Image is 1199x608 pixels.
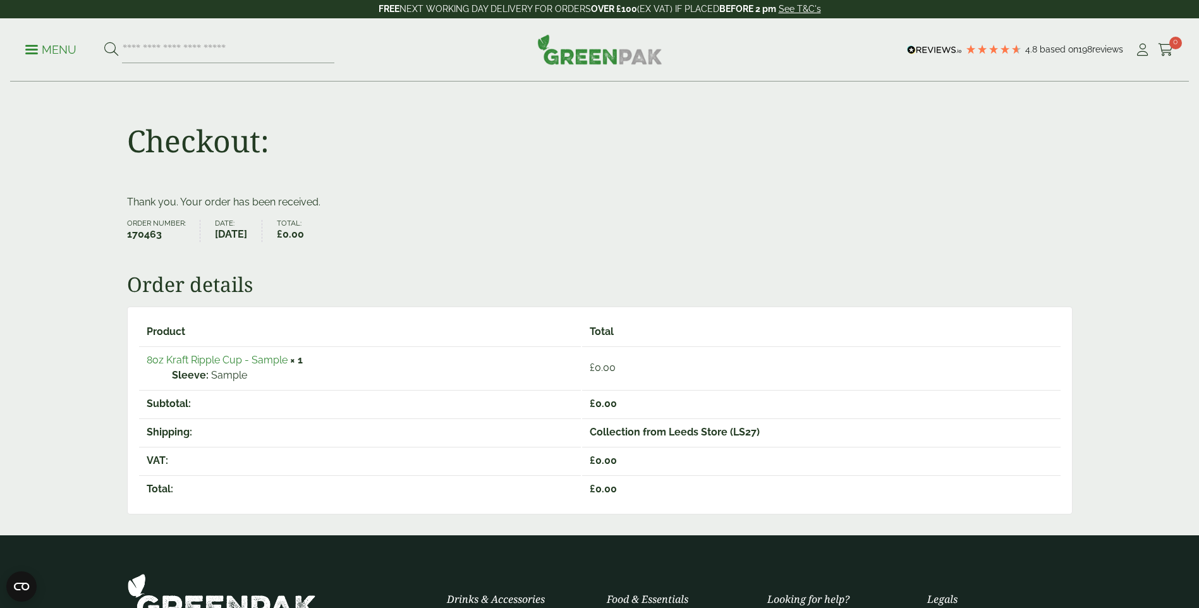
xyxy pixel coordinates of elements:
[139,390,581,417] th: Subtotal:
[147,354,288,366] a: 8oz Kraft Ripple Cup - Sample
[277,228,283,240] span: £
[25,42,76,55] a: Menu
[1135,44,1150,56] i: My Account
[582,418,1060,446] td: Collection from Leeds Store (LS27)
[590,483,617,495] span: 0.00
[127,227,186,242] strong: 170463
[582,319,1060,345] th: Total
[290,354,303,366] strong: × 1
[1092,44,1123,54] span: reviews
[965,44,1022,55] div: 4.79 Stars
[590,398,617,410] span: 0.00
[590,362,616,374] bdi: 0.00
[1040,44,1078,54] span: Based on
[127,123,269,159] h1: Checkout:
[591,4,637,14] strong: OVER £100
[139,418,581,446] th: Shipping:
[172,368,574,383] p: Sample
[590,398,595,410] span: £
[172,368,209,383] strong: Sleeve:
[537,34,662,64] img: GreenPak Supplies
[127,272,1073,296] h2: Order details
[277,220,319,242] li: Total:
[215,227,247,242] strong: [DATE]
[127,220,201,242] li: Order number:
[590,483,595,495] span: £
[590,454,595,466] span: £
[907,46,962,54] img: REVIEWS.io
[139,319,581,345] th: Product
[127,195,1073,210] p: Thank you. Your order has been received.
[139,475,581,502] th: Total:
[379,4,399,14] strong: FREE
[1078,44,1092,54] span: 198
[277,228,304,240] bdi: 0.00
[1169,37,1182,49] span: 0
[590,362,595,374] span: £
[25,42,76,58] p: Menu
[590,454,617,466] span: 0.00
[1158,44,1174,56] i: Cart
[779,4,821,14] a: See T&C's
[1025,44,1040,54] span: 4.8
[215,220,262,242] li: Date:
[6,571,37,602] button: Open CMP widget
[139,447,581,474] th: VAT:
[1158,40,1174,59] a: 0
[719,4,776,14] strong: BEFORE 2 pm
